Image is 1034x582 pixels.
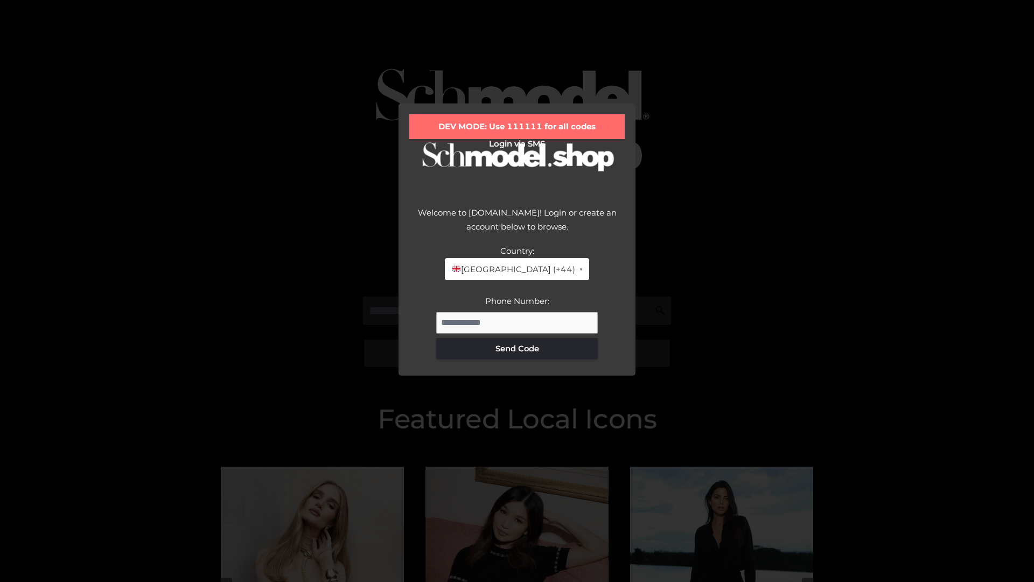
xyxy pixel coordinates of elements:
[436,338,598,359] button: Send Code
[409,114,625,139] div: DEV MODE: Use 111111 for all codes
[409,139,625,149] h2: Login via SMS
[500,246,534,256] label: Country:
[409,206,625,244] div: Welcome to [DOMAIN_NAME]! Login or create an account below to browse.
[485,296,549,306] label: Phone Number:
[452,265,460,273] img: 🇬🇧
[451,262,575,276] span: [GEOGRAPHIC_DATA] (+44)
